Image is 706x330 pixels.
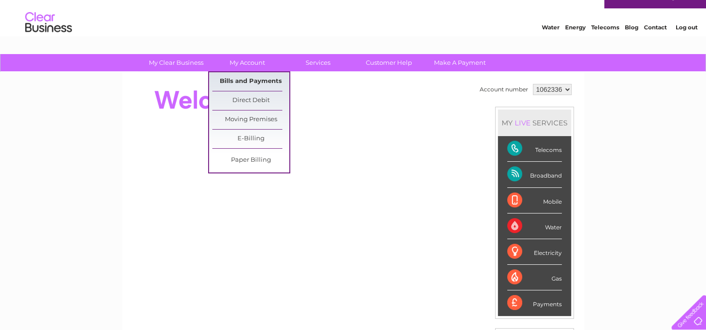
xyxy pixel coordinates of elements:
a: My Account [209,54,286,71]
a: My Clear Business [138,54,215,71]
a: Direct Debit [212,91,289,110]
a: Moving Premises [212,110,289,129]
a: E-Billing [212,130,289,148]
a: Customer Help [350,54,427,71]
img: logo.png [25,24,72,53]
a: Energy [565,40,586,47]
div: Electricity [507,239,562,265]
td: Account number [477,82,531,97]
a: Blog [625,40,638,47]
div: Payments [507,290,562,316]
a: Water [542,40,559,47]
a: Log out [675,40,697,47]
a: Contact [644,40,667,47]
div: LIVE [513,118,532,127]
div: Gas [507,265,562,290]
a: Paper Billing [212,151,289,170]
a: Make A Payment [421,54,498,71]
a: Services [280,54,356,71]
div: MY SERVICES [498,110,571,136]
div: Telecoms [507,136,562,162]
a: Bills and Payments [212,72,289,91]
div: Broadband [507,162,562,187]
a: Telecoms [591,40,619,47]
div: Clear Business is a trading name of Verastar Limited (registered in [GEOGRAPHIC_DATA] No. 3667643... [133,5,574,45]
div: Water [507,213,562,239]
div: Mobile [507,188,562,213]
a: 0333 014 3131 [530,5,594,16]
